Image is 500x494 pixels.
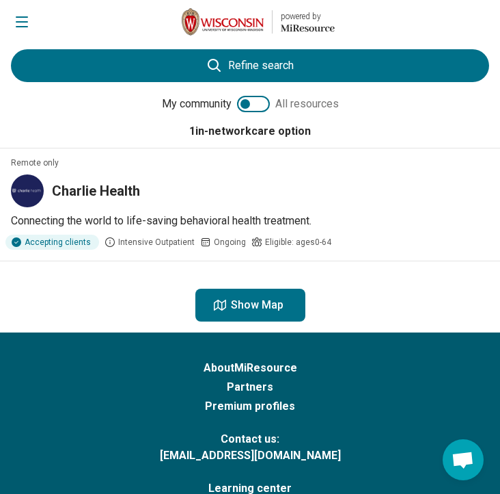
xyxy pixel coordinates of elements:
[227,379,273,395] a: Partners
[275,96,339,112] span: All resources
[8,123,492,140] p: 1 in-network care option
[52,181,140,200] h3: Charlie Health
[182,5,264,38] img: University of Wisconsin-Madison
[205,398,295,415] a: Premium profiles
[11,157,59,169] p: Remote only
[195,289,305,322] button: Show Map
[204,360,297,376] a: AboutMiResource
[221,431,279,447] span: Contact us:
[162,96,232,112] span: My community
[11,213,489,229] p: Connecting the world to life-saving behavioral health treatment.
[160,447,341,464] a: [EMAIL_ADDRESS][DOMAIN_NAME]
[182,5,335,38] a: University of Wisconsin-Madisonpowered by
[281,10,335,23] div: powered by
[118,236,195,248] span: Intensive Outpatient
[5,235,99,250] div: Accepting clients
[265,236,331,248] span: Eligible: ages 0-64
[443,439,484,480] div: Open chat
[14,14,30,30] button: Navigations
[214,236,246,248] span: Ongoing
[11,49,489,82] button: Refine search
